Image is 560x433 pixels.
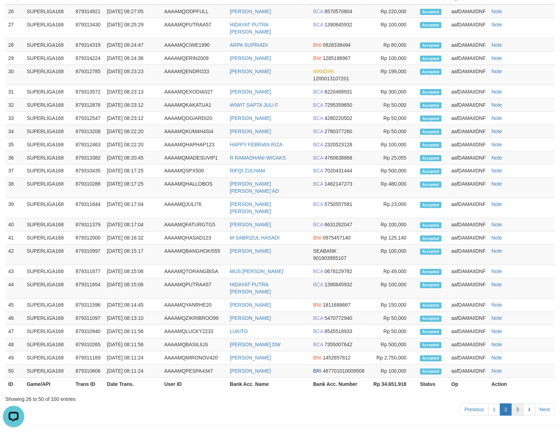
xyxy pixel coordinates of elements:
[313,256,346,261] span: Copy 901903955107 to clipboard
[313,269,323,275] span: BCA
[313,9,323,14] span: BCA
[5,165,24,178] td: 37
[5,325,24,338] td: 47
[368,18,417,39] td: Rp 100,000
[162,338,227,352] td: AAAAMQBASILIUS
[24,5,73,18] td: SUPERLIGA168
[492,368,502,374] a: Note
[492,42,502,48] a: Note
[420,356,442,362] span: Accepted
[5,178,24,198] td: 38
[104,85,162,99] td: [DATE] 08:23:13
[5,18,24,39] td: 27
[24,245,73,265] td: SUPERLIGA168
[5,299,24,312] td: 45
[73,365,104,378] td: 879310606
[162,278,227,299] td: AAAAMQPUTRAA57
[313,316,323,321] span: BCA
[230,55,271,61] a: [PERSON_NAME]
[492,181,502,187] a: Note
[5,245,24,265] td: 42
[368,178,417,198] td: Rp 480,000
[73,39,104,52] td: 879314319
[420,42,442,49] span: Accepted
[325,9,352,14] span: Copy 8570570804 to clipboard
[523,404,535,416] a: 4
[325,142,352,147] span: Copy 2320523128 to clipboard
[73,325,104,338] td: 879310940
[449,245,489,265] td: aafDAMAIIDNF
[492,222,502,228] a: Note
[313,142,323,147] span: BCA
[230,302,271,308] a: [PERSON_NAME]
[325,102,352,108] span: Copy 7295359650 to clipboard
[104,245,162,265] td: [DATE] 08:15:17
[5,218,24,232] td: 40
[368,232,417,245] td: Rp 125,140
[368,112,417,125] td: Rp 50,000
[449,312,489,325] td: aafDAMAIIDNF
[325,115,352,121] span: Copy 4280220502 to clipboard
[368,245,417,265] td: Rp 100,000
[323,355,351,361] span: Copy 1452657612 to clipboard
[492,329,502,334] a: Note
[449,178,489,198] td: aafDAMAIIDNF
[460,404,489,416] a: Previous
[162,65,227,85] td: AAAAMQENDRO33
[420,129,442,135] span: Accepted
[230,329,248,334] a: LUKITO
[492,102,502,108] a: Note
[368,151,417,165] td: Rp 25,055
[5,232,24,245] td: 41
[104,165,162,178] td: [DATE] 08:17:25
[368,325,417,338] td: Rp 50,000
[73,299,104,312] td: 879311596
[230,42,268,48] a: ARPA SUPRIADI
[368,52,417,65] td: Rp 100,000
[24,112,73,125] td: SUPERLIGA168
[325,129,352,134] span: Copy 2780377260 to clipboard
[162,125,227,138] td: AAAAMQKUM4H4SI4
[24,218,73,232] td: SUPERLIGA168
[5,365,24,378] td: 50
[104,39,162,52] td: [DATE] 08:24:47
[5,52,24,65] td: 29
[325,155,352,161] span: Copy 4760638868 to clipboard
[492,129,502,134] a: Note
[313,22,323,27] span: BCA
[368,352,417,365] td: Rp 2,750,000
[449,138,489,151] td: aafDAMAIIDNF
[24,338,73,352] td: SUPERLIGA168
[230,235,280,241] a: M SABRIZUL HASADI
[162,299,227,312] td: AAAAMQYANRHE20
[73,18,104,39] td: 879313430
[449,39,489,52] td: aafDAMAIIDNF
[313,76,349,81] span: Copy 1200013107201 to clipboard
[24,312,73,325] td: SUPERLIGA168
[325,168,352,174] span: Copy 7020431444 to clipboard
[230,248,271,254] a: [PERSON_NAME]
[104,198,162,218] td: [DATE] 08:17:04
[492,168,502,174] a: Note
[104,5,162,18] td: [DATE] 08:27:05
[313,329,323,334] span: BCA
[313,222,323,228] span: BCA
[323,235,351,241] span: Copy 0975457140 to clipboard
[488,404,500,416] a: 1
[104,138,162,151] td: [DATE] 08:22:20
[325,181,352,187] span: Copy 1462147273 to clipboard
[5,278,24,299] td: 44
[3,3,24,24] button: Open LiveChat chat widget
[24,265,73,278] td: SUPERLIGA168
[492,342,502,348] a: Note
[492,282,502,288] a: Note
[230,368,271,374] a: [PERSON_NAME]
[420,22,442,28] span: Accepted
[500,404,512,416] a: 2
[73,85,104,99] td: 879313572
[420,9,442,15] span: Accepted
[24,52,73,65] td: SUPERLIGA168
[162,265,227,278] td: AAAAMQTORANGBISA
[24,85,73,99] td: SUPERLIGA168
[162,232,227,245] td: AAAAMQHASAD123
